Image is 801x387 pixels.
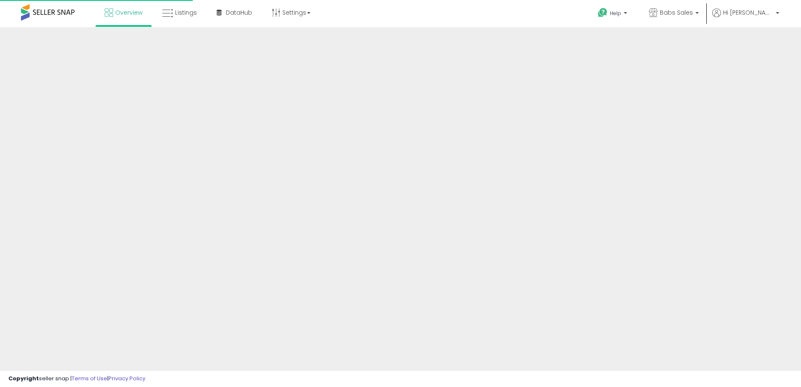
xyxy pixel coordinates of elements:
[226,8,252,17] span: DataHub
[597,8,608,18] i: Get Help
[610,10,621,17] span: Help
[591,1,636,27] a: Help
[72,374,107,382] a: Terms of Use
[712,8,779,27] a: Hi [PERSON_NAME]
[723,8,773,17] span: Hi [PERSON_NAME]
[109,374,145,382] a: Privacy Policy
[660,8,693,17] span: Babs Sales
[8,374,39,382] strong: Copyright
[115,8,142,17] span: Overview
[175,8,197,17] span: Listings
